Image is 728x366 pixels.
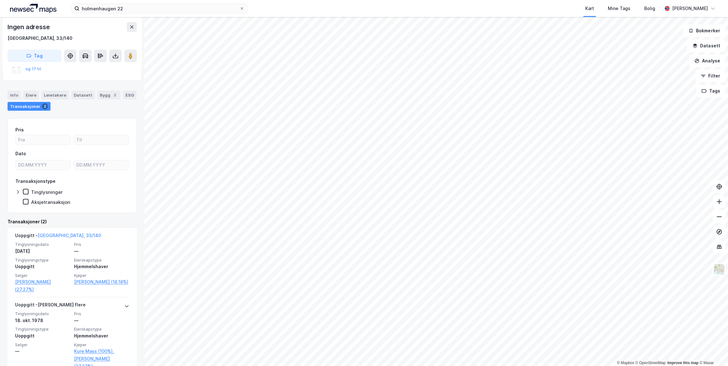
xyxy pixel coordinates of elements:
[8,22,51,32] div: Ingen adresse
[123,91,136,99] div: ESG
[672,5,708,12] div: [PERSON_NAME]
[15,273,70,278] span: Selger
[8,91,21,99] div: Info
[74,326,129,332] span: Eierskapstype
[15,278,70,293] a: [PERSON_NAME] (27.27%)
[667,361,699,365] a: Improve this map
[15,301,86,311] div: Uoppgitt - [PERSON_NAME] flere
[15,178,56,185] div: Transaksjonstype
[74,135,129,145] input: Til
[15,326,70,332] span: Tinglysningstype
[635,361,666,365] a: OpenStreetMap
[695,70,725,82] button: Filter
[79,4,239,13] input: Søk på adresse, matrikkel, gårdeiere, leietakere eller personer
[15,311,70,316] span: Tinglysningsdato
[15,242,70,247] span: Tinglysningsdato
[8,34,72,42] div: [GEOGRAPHIC_DATA], 33/140
[617,361,634,365] a: Mapbox
[608,5,630,12] div: Mine Tags
[74,342,129,347] span: Kjøper
[74,257,129,263] span: Eierskapstype
[74,160,129,170] input: DD.MM.YYYY
[644,5,655,12] div: Bolig
[15,232,101,242] div: Uoppgitt -
[42,103,48,109] div: 2
[15,317,70,324] div: 18. okt. 1978
[16,135,71,145] input: Fra
[112,92,118,98] div: 2
[696,85,725,97] button: Tags
[74,263,129,270] div: Hjemmelshaver
[15,257,70,263] span: Tinglysningstype
[8,218,137,225] div: Transaksjoner (2)
[697,336,728,366] iframe: Chat Widget
[10,4,56,13] img: logo.a4113a55bc3d86da70a041830d287a7e.svg
[689,55,725,67] button: Analyse
[97,91,120,99] div: Bygg
[71,91,95,99] div: Datasett
[74,311,129,316] span: Pris
[31,199,70,205] div: Aksjetransaksjon
[697,336,728,366] div: Kontrollprogram for chat
[15,126,24,134] div: Pris
[15,263,70,270] div: Uoppgitt
[74,278,129,286] a: [PERSON_NAME] (18.18%)
[23,91,39,99] div: Eiere
[15,247,70,255] div: [DATE]
[74,273,129,278] span: Kjøper
[713,263,725,275] img: Z
[74,332,129,340] div: Hjemmelshaver
[15,332,70,340] div: Uoppgitt
[8,102,51,111] div: Transaksjoner
[38,233,101,238] a: [GEOGRAPHIC_DATA], 33/140
[74,347,129,355] a: Kure Mass (100%),
[15,347,70,355] div: —
[74,242,129,247] span: Pris
[74,317,129,324] div: —
[31,189,63,195] div: Tinglysninger
[585,5,594,12] div: Kart
[41,91,69,99] div: Leietakere
[15,150,26,157] div: Dato
[74,247,129,255] div: —
[683,24,725,37] button: Bokmerker
[16,160,71,170] input: DD.MM.YYYY
[687,40,725,52] button: Datasett
[8,50,62,62] button: Tag
[15,342,70,347] span: Selger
